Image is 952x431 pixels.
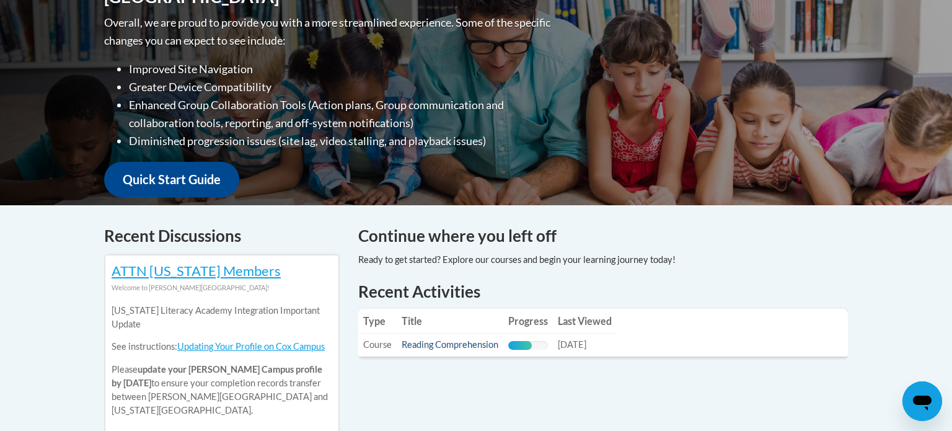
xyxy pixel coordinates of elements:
[112,295,332,427] div: Please to ensure your completion records transfer between [PERSON_NAME][GEOGRAPHIC_DATA] and [US_...
[112,364,322,388] b: update your [PERSON_NAME] Campus profile by [DATE]
[129,78,553,96] li: Greater Device Compatibility
[112,340,332,353] p: See instructions:
[104,224,340,248] h4: Recent Discussions
[129,132,553,150] li: Diminished progression issues (site lag, video stalling, and playback issues)
[177,341,325,352] a: Updating Your Profile on Cox Campus
[553,309,617,334] th: Last Viewed
[503,309,553,334] th: Progress
[397,309,503,334] th: Title
[902,381,942,421] iframe: Button to launch messaging window
[104,14,553,50] p: Overall, we are proud to provide you with a more streamlined experience. Some of the specific cha...
[558,339,586,350] span: [DATE]
[112,304,332,331] p: [US_STATE] Literacy Academy Integration Important Update
[358,280,848,303] h1: Recent Activities
[363,339,392,350] span: Course
[358,224,848,248] h4: Continue where you left off
[508,341,532,350] div: Progress, %
[112,281,332,295] div: Welcome to [PERSON_NAME][GEOGRAPHIC_DATA]!
[402,339,498,350] a: Reading Comprehension
[358,309,397,334] th: Type
[129,60,553,78] li: Improved Site Navigation
[112,262,281,279] a: ATTN [US_STATE] Members
[104,162,239,197] a: Quick Start Guide
[129,96,553,132] li: Enhanced Group Collaboration Tools (Action plans, Group communication and collaboration tools, re...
